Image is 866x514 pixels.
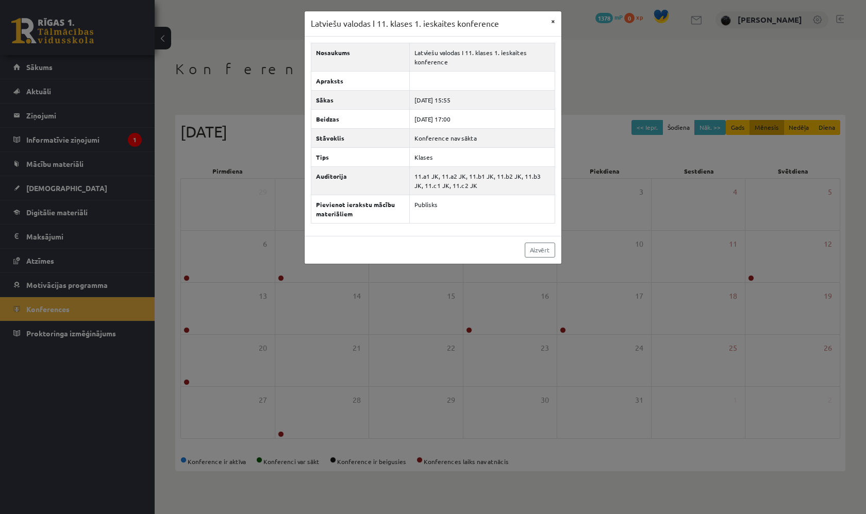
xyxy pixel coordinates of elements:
th: Stāvoklis [311,128,410,147]
a: Aizvērt [525,243,555,258]
th: Pievienot ierakstu mācību materiāliem [311,195,410,223]
th: Nosaukums [311,43,410,71]
td: [DATE] 15:55 [409,90,555,109]
h3: Latviešu valodas I 11. klases 1. ieskaites konference [311,18,499,30]
th: Sākas [311,90,410,109]
button: × [545,11,561,31]
td: Latviešu valodas I 11. klases 1. ieskaites konference [409,43,555,71]
th: Tips [311,147,410,166]
td: Konference nav sākta [409,128,555,147]
td: Publisks [409,195,555,223]
td: 11.a1 JK, 11.a2 JK, 11.b1 JK, 11.b2 JK, 11.b3 JK, 11.c1 JK, 11.c2 JK [409,166,555,195]
th: Apraksts [311,71,410,90]
th: Auditorija [311,166,410,195]
th: Beidzas [311,109,410,128]
td: Klases [409,147,555,166]
td: [DATE] 17:00 [409,109,555,128]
